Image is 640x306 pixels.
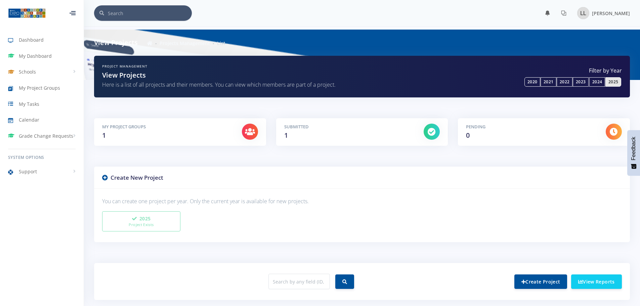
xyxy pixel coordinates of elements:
a: 2023 [573,77,589,87]
p: You can create one project per year. Only the current year is available for new projects. [102,197,622,206]
span: My Dashboard [19,52,52,59]
span: 1 [284,131,288,140]
span: My Tasks [19,100,39,107]
span: [PERSON_NAME] [592,10,630,16]
h5: Submitted [284,124,414,130]
span: 1 [102,131,106,140]
h2: View Projects [102,70,357,80]
h3: Create New Project [102,173,622,182]
a: Image placeholder [PERSON_NAME] [572,6,630,20]
a: 2022 [557,77,572,87]
label: Filter by Year [367,67,622,75]
a: Projects Management [160,40,210,46]
span: Calendar [19,116,39,123]
img: ... [8,8,46,18]
span: Feedback [631,137,637,160]
span: 0 [466,131,470,140]
h6: System Options [8,155,76,161]
h6: View Projects [94,38,138,48]
input: Search [108,5,192,21]
span: My Project Groups [19,84,60,91]
button: Feedback - Show survey [627,130,640,176]
a: Create Project [514,274,567,289]
img: Image placeholder [577,7,589,19]
a: 2024 [589,77,605,87]
span: Support [19,168,37,175]
span: Schools [19,68,36,75]
a: View Reports [571,274,622,289]
a: 2020 [524,77,540,87]
input: Search by any field (ID, name, school, etc.) [268,274,330,289]
h5: Pending [466,124,596,130]
nav: breadcrumb [147,40,225,47]
h5: My Project Groups [102,124,232,130]
p: Here is a list of all projects and their members. You can view which members are part of a project. [102,80,357,89]
button: 2025Project Exists [102,211,180,231]
small: Project Exists [109,222,173,228]
a: 2025 [605,77,621,87]
span: Dashboard [19,36,44,43]
h6: Project Management [102,64,357,69]
span: Grade Change Requests [19,132,73,139]
li: List [210,40,225,47]
a: 2021 [541,77,556,87]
